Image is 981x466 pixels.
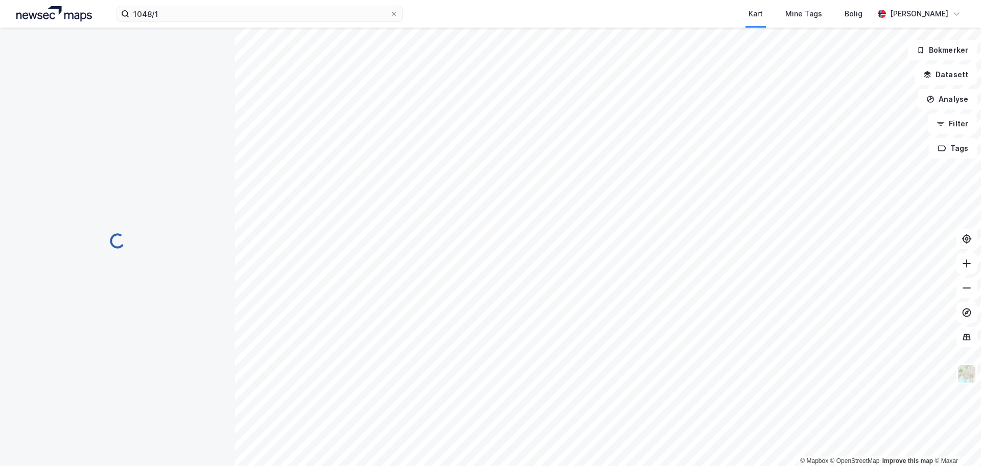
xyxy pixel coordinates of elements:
button: Filter [928,114,977,134]
img: spinner.a6d8c91a73a9ac5275cf975e30b51cfb.svg [109,233,126,249]
input: Søk på adresse, matrikkel, gårdeiere, leietakere eller personer [129,6,390,21]
button: Bokmerker [908,40,977,60]
a: Improve this map [882,457,933,464]
div: [PERSON_NAME] [890,8,948,20]
div: Kart [749,8,763,20]
a: Mapbox [800,457,828,464]
button: Datasett [915,64,977,85]
div: Bolig [845,8,862,20]
img: logo.a4113a55bc3d86da70a041830d287a7e.svg [16,6,92,21]
button: Analyse [918,89,977,109]
img: Z [957,364,976,384]
button: Tags [929,138,977,159]
iframe: Chat Widget [930,417,981,466]
div: Mine Tags [785,8,822,20]
a: OpenStreetMap [830,457,880,464]
div: Kontrollprogram for chat [930,417,981,466]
